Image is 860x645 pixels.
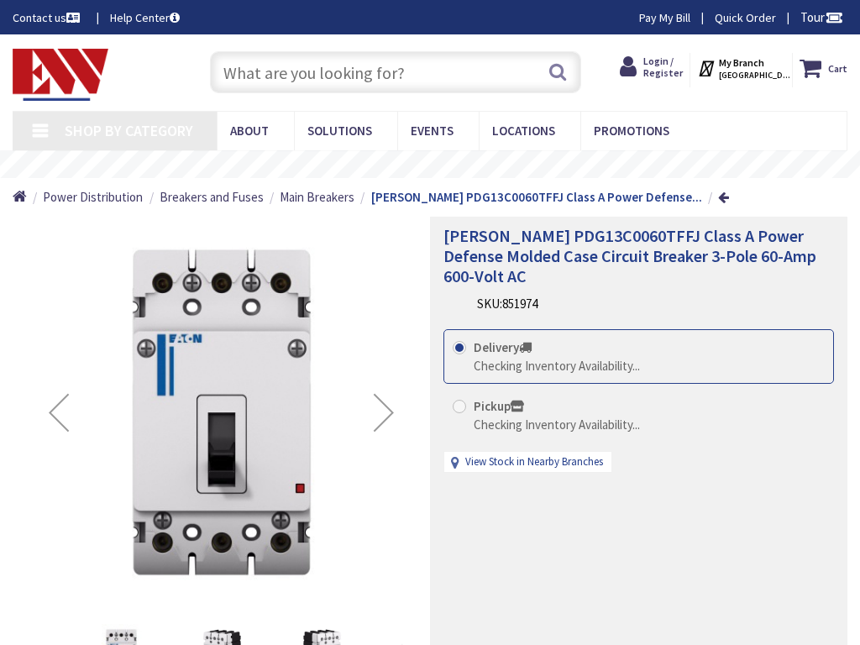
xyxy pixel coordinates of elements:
div: Checking Inventory Availability... [474,357,640,375]
a: Main Breakers [280,188,354,206]
input: What are you looking for? [210,51,580,93]
span: Login / Register [643,55,683,79]
span: Promotions [594,123,669,139]
img: Eaton PDG13C0060TFFJ Class A Power Defense Molded Case Circuit Breaker 3-Pole 60-Amp 600-Volt AC [25,217,417,609]
strong: [PERSON_NAME] PDG13C0060TFFJ Class A Power Defense... [371,189,702,205]
img: Electrical Wholesalers, Inc. [13,49,108,101]
span: Breakers and Fuses [160,189,264,205]
div: Next [350,217,417,609]
div: SKU: [477,295,537,312]
a: Breakers and Fuses [160,188,264,206]
span: Tour [800,9,843,25]
span: About [230,123,269,139]
span: Events [411,123,454,139]
span: Shop By Category [65,121,193,140]
span: [PERSON_NAME] PDG13C0060TFFJ Class A Power Defense Molded Case Circuit Breaker 3-Pole 60-Amp 600-... [443,225,816,286]
span: Power Distribution [43,189,143,205]
span: Main Breakers [280,189,354,205]
span: Locations [492,123,555,139]
strong: Pickup [474,398,524,414]
a: Quick Order [715,9,776,26]
a: Login / Register [620,53,683,81]
span: 851974 [502,296,537,312]
a: Help Center [110,9,180,26]
a: Pay My Bill [639,9,690,26]
a: View Stock in Nearby Branches [465,454,603,470]
span: Solutions [307,123,372,139]
strong: Cart [828,53,847,83]
a: Cart [800,53,847,83]
div: Checking Inventory Availability... [474,416,640,433]
a: Power Distribution [43,188,143,206]
strong: My Branch [719,56,764,69]
div: My Branch [GEOGRAPHIC_DATA], [GEOGRAPHIC_DATA] [697,53,785,83]
strong: Delivery [474,339,532,355]
span: [GEOGRAPHIC_DATA], [GEOGRAPHIC_DATA] [719,70,790,81]
div: Previous [25,217,92,609]
rs-layer: Free Same Day Pickup at 19 Locations [312,157,569,172]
